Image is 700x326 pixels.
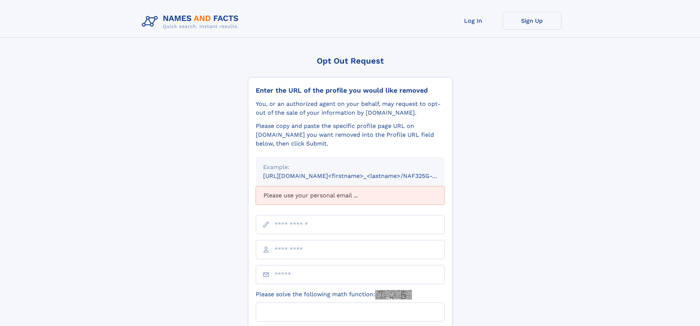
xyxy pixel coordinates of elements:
label: Please solve the following math function: [256,290,412,300]
div: Example: [263,163,437,172]
div: Opt Out Request [248,56,452,65]
small: [URL][DOMAIN_NAME]<firstname>_<lastname>/NAF325G-xxxxxxxx [263,172,459,179]
div: Please use your personal email ... [256,186,445,205]
img: Logo Names and Facts [139,12,245,32]
a: Log In [444,12,503,30]
a: Sign Up [503,12,561,30]
div: Enter the URL of the profile you would like removed [256,86,445,94]
div: You, or an authorized agent on your behalf, may request to opt-out of the sale of your informatio... [256,100,445,117]
div: Please copy and paste the specific profile page URL on [DOMAIN_NAME] you want removed into the Pr... [256,122,445,148]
